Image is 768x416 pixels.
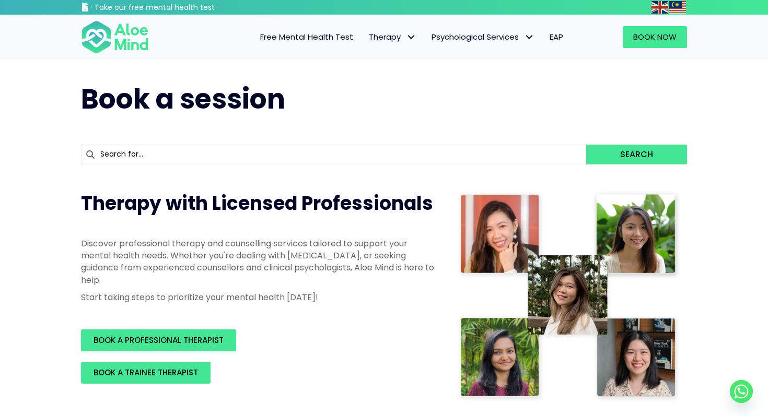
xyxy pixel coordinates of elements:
[633,31,677,42] span: Book Now
[81,190,433,217] span: Therapy with Licensed Professionals
[542,26,571,48] a: EAP
[81,329,236,351] a: BOOK A PROFESSIONAL THERAPIST
[623,26,687,48] a: Book Now
[369,31,416,42] span: Therapy
[94,335,224,346] span: BOOK A PROFESSIONAL THERAPIST
[651,1,668,14] img: en
[95,3,271,13] h3: Take our free mental health test
[94,367,198,378] span: BOOK A TRAINEE THERAPIST
[81,20,149,54] img: Aloe mind Logo
[457,191,681,402] img: Therapist collage
[361,26,424,48] a: TherapyTherapy: submenu
[651,1,669,13] a: English
[669,1,686,14] img: ms
[162,26,571,48] nav: Menu
[730,380,753,403] a: Whatsapp
[669,1,687,13] a: Malay
[81,237,436,286] p: Discover professional therapy and counselling services tailored to support your mental health nee...
[550,31,563,42] span: EAP
[586,145,687,164] button: Search
[81,362,211,384] a: BOOK A TRAINEE THERAPIST
[432,31,534,42] span: Psychological Services
[424,26,542,48] a: Psychological ServicesPsychological Services: submenu
[81,3,271,15] a: Take our free mental health test
[403,30,418,45] span: Therapy: submenu
[81,145,586,164] input: Search for...
[521,30,537,45] span: Psychological Services: submenu
[81,291,436,303] p: Start taking steps to prioritize your mental health [DATE]!
[252,26,361,48] a: Free Mental Health Test
[260,31,353,42] span: Free Mental Health Test
[81,80,285,118] span: Book a session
